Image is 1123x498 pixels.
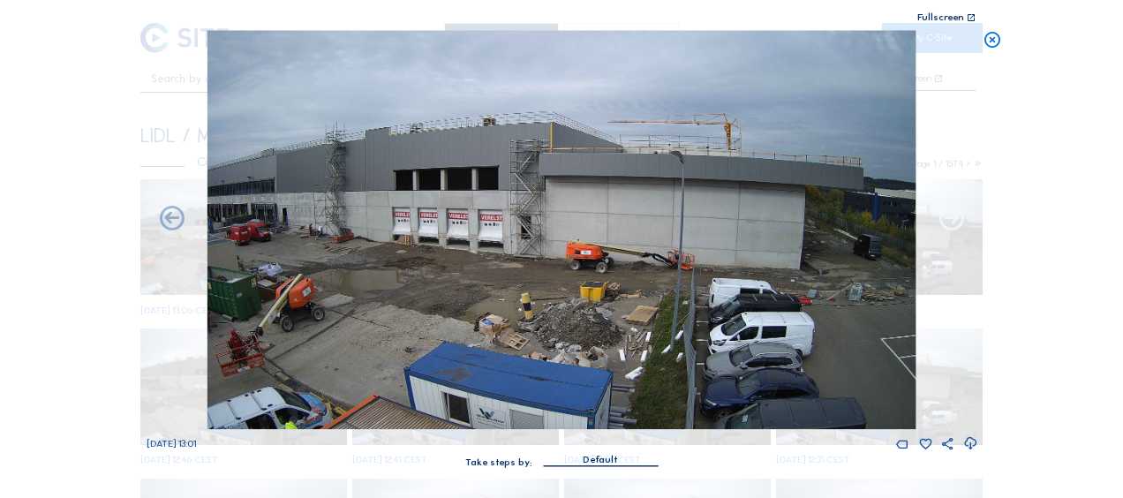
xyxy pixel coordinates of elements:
img: Image [207,31,916,429]
i: Back [937,205,966,234]
div: Take steps by: [465,457,532,467]
div: Fullscreen [917,12,964,23]
div: Default [583,452,618,468]
span: [DATE] 13:01 [147,439,196,450]
div: Default [543,452,658,466]
i: Forward [157,205,186,234]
